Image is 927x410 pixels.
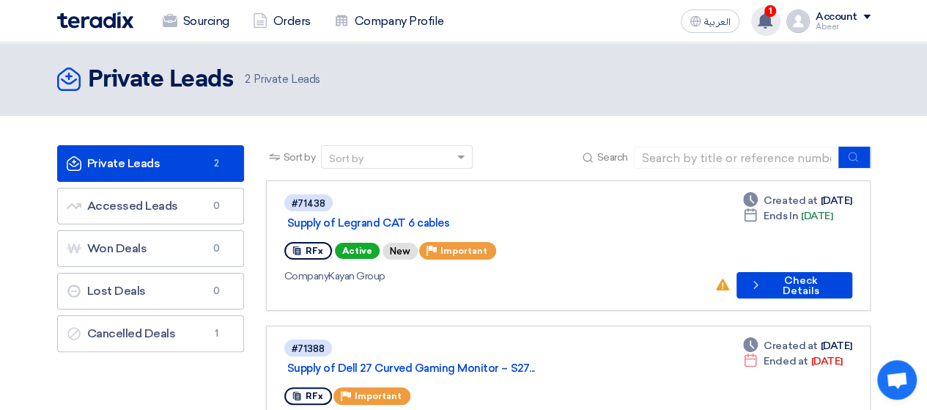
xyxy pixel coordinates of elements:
[736,272,852,299] button: Check Details
[764,354,808,369] span: Ended at
[764,338,817,354] span: Created at
[287,362,654,375] a: Supply of Dell 27 Curved Gaming Monitor – S27...
[287,216,654,230] a: Supply of Legrand CAT 6 cables
[383,243,418,260] div: New
[292,199,325,208] div: #71438
[634,147,839,169] input: Search by title or reference number
[284,270,329,282] span: Company
[764,208,798,224] span: Ends In
[208,326,226,341] span: 1
[704,17,731,27] span: العربية
[355,391,402,401] span: Important
[306,391,323,401] span: RFx
[57,315,244,352] a: Cancelled Deals1
[57,12,133,29] img: Teradix logo
[151,5,241,37] a: Sourcing
[57,230,244,267] a: Won Deals0
[208,241,226,256] span: 0
[329,151,363,166] div: Sort by
[743,354,842,369] div: [DATE]
[208,156,226,171] span: 2
[88,65,234,95] h2: Private Leads
[241,5,322,37] a: Orders
[57,188,244,224] a: Accessed Leads0
[786,10,810,33] img: profile_test.png
[57,273,244,310] a: Lost Deals0
[322,5,456,37] a: Company Profile
[816,23,871,31] div: Abeer
[284,150,316,165] span: Sort by
[743,193,852,208] div: [DATE]
[245,71,320,88] span: Private Leads
[764,5,776,17] span: 1
[877,360,917,400] div: Open chat
[764,193,817,208] span: Created at
[306,246,323,256] span: RFx
[440,246,487,256] span: Important
[57,145,244,182] a: Private Leads2
[597,150,627,165] span: Search
[284,268,703,284] div: Kayan Group
[816,11,857,23] div: Account
[245,73,251,86] span: 2
[208,199,226,213] span: 0
[292,344,325,354] div: #71388
[208,284,226,299] span: 0
[335,243,380,259] span: Active
[743,338,852,354] div: [DATE]
[743,208,832,224] div: [DATE]
[681,10,739,33] button: العربية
